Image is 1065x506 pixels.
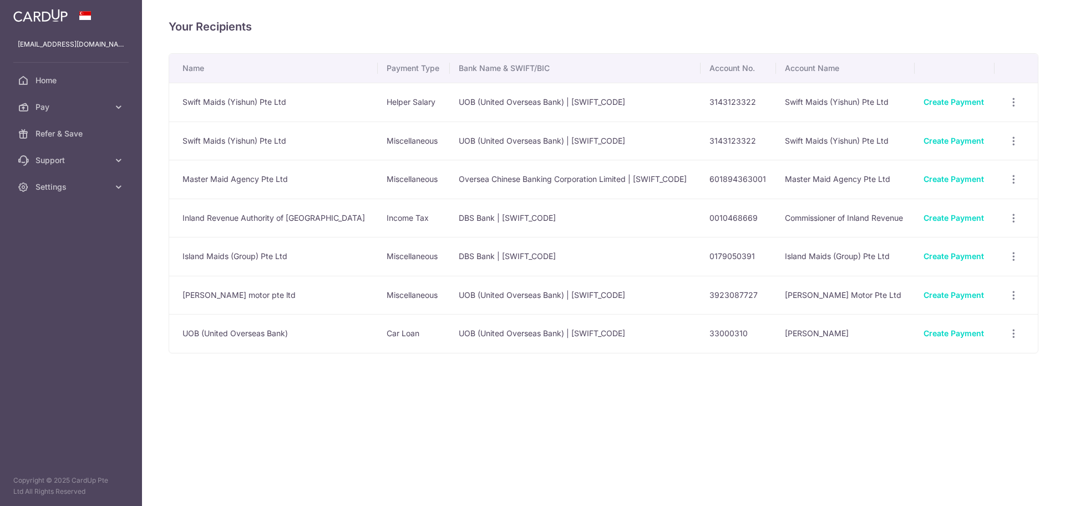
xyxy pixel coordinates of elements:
a: Create Payment [924,290,984,300]
td: 3923087727 [701,276,777,315]
th: Name [169,54,378,83]
td: [PERSON_NAME] motor pte ltd [169,276,378,315]
span: Support [35,155,109,166]
span: Home [35,75,109,86]
td: Miscellaneous [378,122,450,160]
td: Miscellaneous [378,237,450,276]
th: Account Name [776,54,915,83]
td: Miscellaneous [378,160,450,199]
img: CardUp [13,9,68,22]
a: Create Payment [924,97,984,107]
th: Payment Type [378,54,450,83]
td: Swift Maids (Yishun) Pte Ltd [776,83,915,122]
span: Settings [35,181,109,193]
td: UOB (United Overseas Bank) [169,314,378,353]
td: Income Tax [378,199,450,237]
td: 3143123322 [701,83,777,122]
td: [PERSON_NAME] Motor Pte Ltd [776,276,915,315]
td: Car Loan [378,314,450,353]
a: Create Payment [924,213,984,222]
td: DBS Bank | [SWIFT_CODE] [450,237,701,276]
th: Account No. [701,54,777,83]
a: Create Payment [924,174,984,184]
td: UOB (United Overseas Bank) | [SWIFT_CODE] [450,83,701,122]
td: UOB (United Overseas Bank) | [SWIFT_CODE] [450,276,701,315]
td: Island Maids (Group) Pte Ltd [776,237,915,276]
td: Swift Maids (Yishun) Pte Ltd [776,122,915,160]
td: [PERSON_NAME] [776,314,915,353]
td: Master Maid Agency Pte Ltd [169,160,378,199]
td: UOB (United Overseas Bank) | [SWIFT_CODE] [450,314,701,353]
td: 0010468669 [701,199,777,237]
td: Miscellaneous [378,276,450,315]
td: Inland Revenue Authority of [GEOGRAPHIC_DATA] [169,199,378,237]
td: DBS Bank | [SWIFT_CODE] [450,199,701,237]
a: Create Payment [924,136,984,145]
td: Swift Maids (Yishun) Pte Ltd [169,122,378,160]
td: Commissioner of Inland Revenue [776,199,915,237]
td: 0179050391 [701,237,777,276]
a: Create Payment [924,251,984,261]
td: Swift Maids (Yishun) Pte Ltd [169,83,378,122]
th: Bank Name & SWIFT/BIC [450,54,701,83]
td: Master Maid Agency Pte Ltd [776,160,915,199]
td: Helper Salary [378,83,450,122]
a: Create Payment [924,328,984,338]
span: Refer & Save [35,128,109,139]
td: 33000310 [701,314,777,353]
td: Island Maids (Group) Pte Ltd [169,237,378,276]
h4: Your Recipients [169,18,1038,36]
p: [EMAIL_ADDRESS][DOMAIN_NAME] [18,39,124,50]
td: UOB (United Overseas Bank) | [SWIFT_CODE] [450,122,701,160]
iframe: Opens a widget where you can find more information [994,473,1054,500]
td: 601894363001 [701,160,777,199]
td: 3143123322 [701,122,777,160]
td: Oversea Chinese Banking Corporation Limited | [SWIFT_CODE] [450,160,701,199]
span: Pay [35,102,109,113]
